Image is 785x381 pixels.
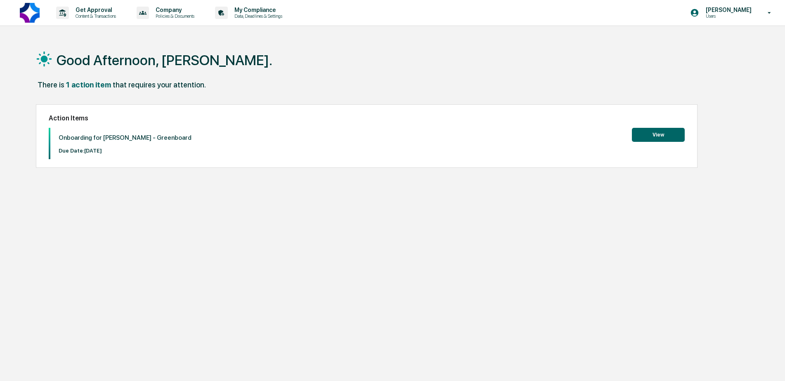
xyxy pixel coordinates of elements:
[69,13,120,19] p: Content & Transactions
[699,7,756,13] p: [PERSON_NAME]
[57,52,272,68] h1: Good Afternoon, [PERSON_NAME].
[49,114,685,122] h2: Action Items
[149,13,199,19] p: Policies & Documents
[699,13,756,19] p: Users
[59,134,192,141] p: Onboarding for [PERSON_NAME] - Greenboard
[632,130,685,138] a: View
[149,7,199,13] p: Company
[228,7,286,13] p: My Compliance
[113,80,206,89] div: that requires your attention.
[59,148,192,154] p: Due Date: [DATE]
[38,80,64,89] div: There is
[632,128,685,142] button: View
[66,80,111,89] div: 1 action item
[69,7,120,13] p: Get Approval
[20,3,40,23] img: logo
[228,13,286,19] p: Data, Deadlines & Settings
